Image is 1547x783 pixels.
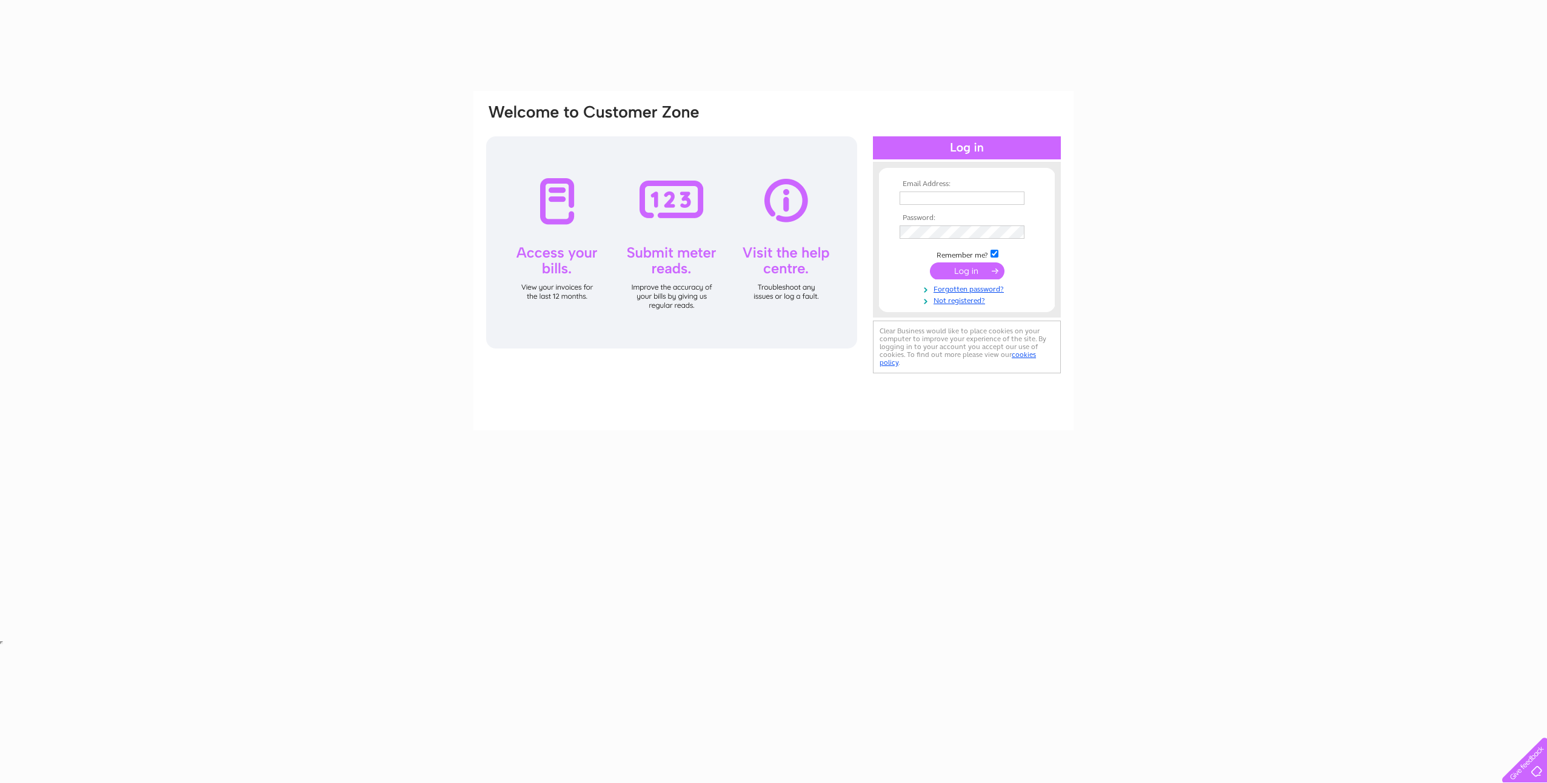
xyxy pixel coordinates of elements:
a: cookies policy [880,350,1036,367]
td: Remember me? [897,248,1037,260]
a: Not registered? [900,294,1037,305]
th: Password: [897,214,1037,222]
th: Email Address: [897,180,1037,188]
a: Forgotten password? [900,282,1037,294]
div: Clear Business would like to place cookies on your computer to improve your experience of the sit... [873,321,1061,373]
input: Submit [930,262,1004,279]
